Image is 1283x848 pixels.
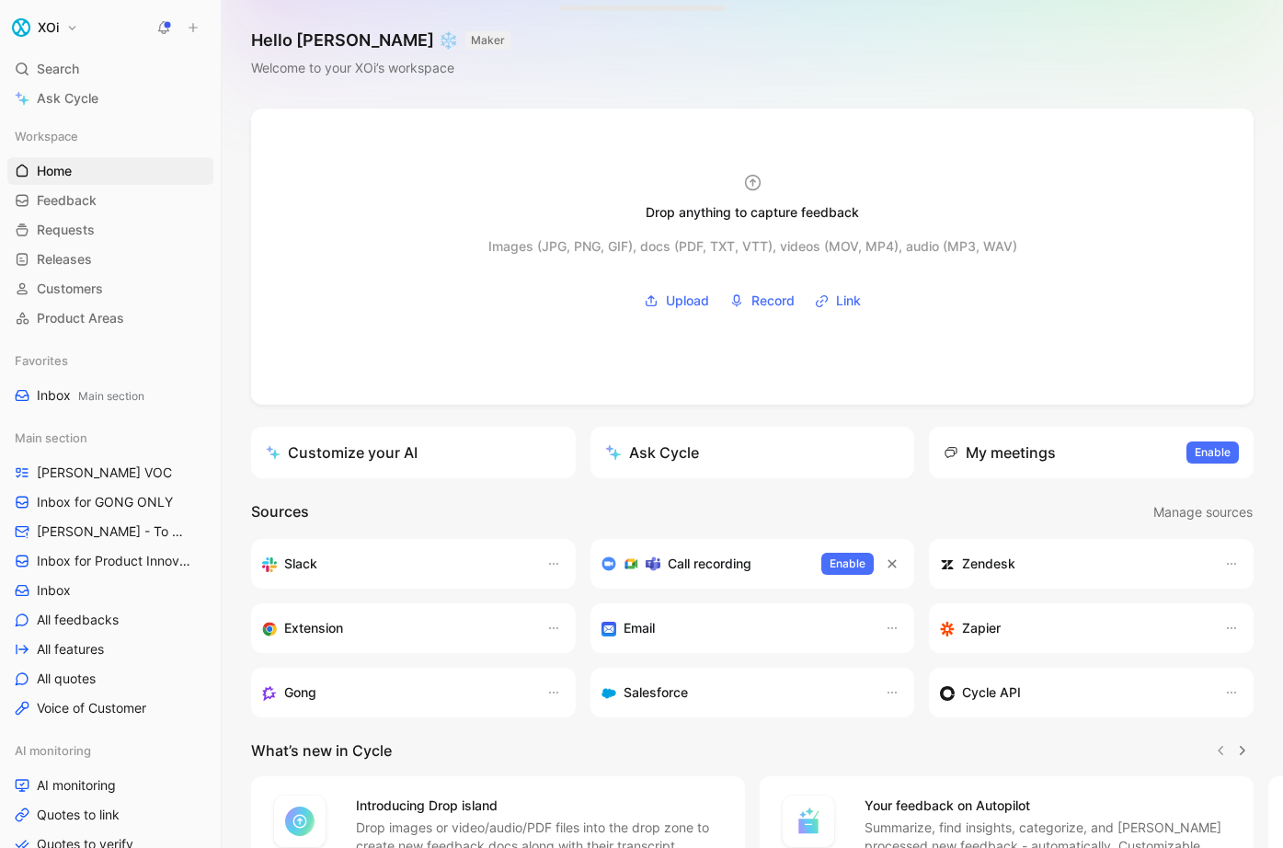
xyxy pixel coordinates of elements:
span: Manage sources [1153,501,1253,523]
span: Home [37,162,72,180]
div: Capture feedback from thousands of sources with Zapier (survey results, recordings, sheets, etc). [940,617,1206,639]
span: Link [836,290,861,312]
a: Ask Cycle [7,85,213,112]
span: AI monitoring [37,776,116,795]
button: Upload [637,287,716,315]
span: Enable [830,555,865,573]
div: Main section[PERSON_NAME] VOCInbox for GONG ONLY[PERSON_NAME] - To ProcessInbox for Product Innov... [7,424,213,722]
span: AI monitoring [15,741,91,760]
span: All quotes [37,670,96,688]
div: Customize your AI [266,441,418,464]
div: Search [7,55,213,83]
h3: Cycle API [962,682,1021,704]
span: Main section [78,389,144,403]
span: Enable [1195,443,1231,462]
div: AI monitoring [7,737,213,764]
button: Manage sources [1152,500,1254,524]
span: Feedback [37,191,97,210]
h3: Gong [284,682,316,704]
h3: Zendesk [962,553,1015,575]
a: AI monitoring [7,772,213,799]
span: [PERSON_NAME] VOC [37,464,172,482]
h3: Email [624,617,655,639]
a: [PERSON_NAME] - To Process [7,518,213,545]
h2: What’s new in Cycle [251,739,392,762]
div: Capture feedback from anywhere on the web [262,617,528,639]
button: Ask Cycle [590,427,915,478]
h3: Call recording [668,553,751,575]
span: Favorites [15,351,68,370]
span: Upload [666,290,709,312]
a: All feedbacks [7,606,213,634]
div: Sync customers and create docs [940,553,1206,575]
div: Ask Cycle [605,441,699,464]
span: [PERSON_NAME] - To Process [37,522,190,541]
a: [PERSON_NAME] VOC [7,459,213,487]
a: Product Areas [7,304,213,332]
div: Workspace [7,122,213,150]
span: Inbox for Product Innovation Product Area [37,552,195,570]
div: Favorites [7,347,213,374]
span: Workspace [15,127,78,145]
a: Inbox for Product Innovation Product Area [7,547,213,575]
h3: Slack [284,553,317,575]
a: All quotes [7,665,213,693]
a: Quotes to link [7,801,213,829]
a: Inbox for GONG ONLY [7,488,213,516]
a: Voice of Customer [7,694,213,722]
span: Requests [37,221,95,239]
h4: Introducing Drop island [356,795,723,817]
div: Sync your customers, send feedback and get updates in Slack [262,553,528,575]
a: Inbox [7,577,213,604]
div: Capture feedback from your incoming calls [262,682,528,704]
h3: Salesforce [624,682,688,704]
button: Enable [821,553,874,575]
div: Welcome to your XOi’s workspace [251,57,510,79]
a: Home [7,157,213,185]
a: Releases [7,246,213,273]
button: Link [808,287,867,315]
h3: Extension [284,617,343,639]
span: Inbox [37,386,144,406]
span: Record [751,290,795,312]
a: Feedback [7,187,213,214]
span: Inbox [37,581,71,600]
span: Product Areas [37,309,124,327]
button: MAKER [465,31,510,50]
h4: Your feedback on Autopilot [865,795,1231,817]
span: All feedbacks [37,611,119,629]
img: XOi [12,18,30,37]
h2: Sources [251,500,309,524]
a: Requests [7,216,213,244]
div: My meetings [944,441,1056,464]
h1: XOi [38,19,59,36]
div: Sync customers & send feedback from custom sources. Get inspired by our favorite use case [940,682,1206,704]
a: InboxMain section [7,382,213,409]
a: Customize your AI [251,427,576,478]
h3: Zapier [962,617,1001,639]
h1: Hello [PERSON_NAME] ❄️ [251,29,510,52]
span: Main section [15,429,87,447]
a: Customers [7,275,213,303]
button: Enable [1186,441,1239,464]
span: Customers [37,280,103,298]
a: All features [7,636,213,663]
div: Drop anything to capture feedback [646,201,859,223]
button: Record [723,287,801,315]
span: Inbox for GONG ONLY [37,493,173,511]
span: Releases [37,250,92,269]
span: Ask Cycle [37,87,98,109]
span: Search [37,58,79,80]
span: Quotes to link [37,806,120,824]
button: XOiXOi [7,15,83,40]
div: Record & transcribe meetings from Zoom, Meet & Teams. [601,553,808,575]
div: Forward emails to your feedback inbox [601,617,867,639]
span: All features [37,640,104,659]
div: Images (JPG, PNG, GIF), docs (PDF, TXT, VTT), videos (MOV, MP4), audio (MP3, WAV) [488,235,1017,258]
span: Voice of Customer [37,699,146,717]
div: Main section [7,424,213,452]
